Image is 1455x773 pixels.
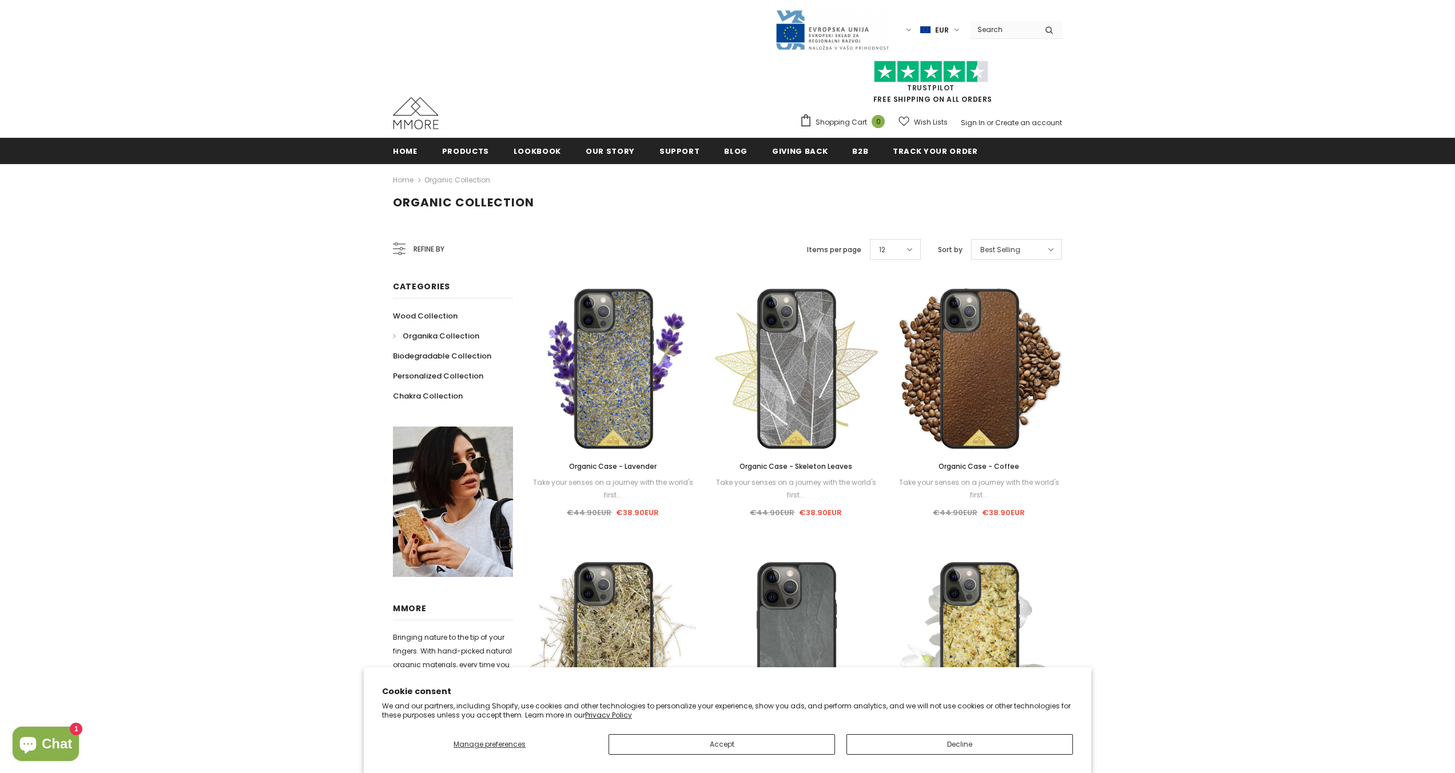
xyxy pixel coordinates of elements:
a: Organika Collection [393,326,479,346]
a: Personalized Collection [393,366,483,386]
div: Take your senses on a journey with the world's first... [530,476,696,501]
span: Categories [393,281,450,292]
span: Lookbook [514,146,561,157]
a: Giving back [772,138,828,164]
a: Blog [724,138,748,164]
a: Create an account [995,118,1062,127]
a: Organic Collection [424,175,490,185]
button: Decline [846,734,1073,755]
span: Manage preferences [454,739,526,749]
a: support [659,138,700,164]
h2: Cookie consent [382,686,1073,698]
a: Biodegradable Collection [393,346,491,366]
a: Products [442,138,489,164]
span: Wood Collection [393,310,458,321]
span: EUR [935,25,949,36]
a: Home [393,173,414,187]
span: Our Story [586,146,635,157]
a: Chakra Collection [393,386,463,406]
inbox-online-store-chat: Shopify online store chat [9,727,82,764]
span: Personalized Collection [393,370,483,381]
span: €44.90EUR [567,507,611,518]
a: Organic Case - Coffee [896,460,1062,473]
span: MMORE [393,603,427,614]
span: Biodegradable Collection [393,350,491,361]
img: Javni Razpis [775,9,889,51]
input: Search Site [971,21,1036,38]
a: B2B [852,138,868,164]
img: Trust Pilot Stars [874,61,988,83]
span: 0 [872,115,885,128]
span: Best Selling [980,244,1020,256]
a: Privacy Policy [585,710,632,720]
a: Trustpilot [907,83,955,93]
a: Wood Collection [393,306,458,326]
a: Wish Lists [899,112,948,132]
span: 12 [879,244,885,256]
p: We and our partners, including Shopify, use cookies and other technologies to personalize your ex... [382,702,1073,719]
a: Lookbook [514,138,561,164]
span: Giving back [772,146,828,157]
span: Shopping Cart [816,117,867,128]
div: Take your senses on a journey with the world's first... [896,476,1062,501]
button: Manage preferences [382,734,597,755]
a: Javni Razpis [775,25,889,34]
span: Organic Case - Skeleton Leaves [740,461,852,471]
a: Shopping Cart 0 [800,114,891,131]
label: Items per page [807,244,861,256]
span: Home [393,146,418,157]
a: Home [393,138,418,164]
span: €44.90EUR [750,507,794,518]
label: Sort by [938,244,963,256]
button: Accept [609,734,835,755]
span: €38.90EUR [982,507,1025,518]
span: Products [442,146,489,157]
span: Track your order [893,146,977,157]
a: Organic Case - Lavender [530,460,696,473]
span: Organika Collection [403,330,479,341]
span: €44.90EUR [933,507,977,518]
span: Organic Collection [393,194,534,210]
span: Organic Case - Coffee [939,461,1019,471]
a: Our Story [586,138,635,164]
span: Organic Case - Lavender [569,461,657,471]
span: Wish Lists [914,117,948,128]
span: Chakra Collection [393,391,463,401]
img: MMORE Cases [393,97,439,129]
span: B2B [852,146,868,157]
span: €38.90EUR [616,507,659,518]
div: Take your senses on a journey with the world's first... [713,476,879,501]
a: Track your order [893,138,977,164]
span: support [659,146,700,157]
a: Organic Case - Skeleton Leaves [713,460,879,473]
span: FREE SHIPPING ON ALL ORDERS [800,66,1062,104]
span: €38.90EUR [799,507,842,518]
span: Blog [724,146,748,157]
span: or [987,118,993,127]
a: Sign In [961,118,985,127]
p: Bringing nature to the tip of your fingers. With hand-picked natural organic materials, every tim... [393,631,513,727]
span: Refine by [414,243,444,256]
